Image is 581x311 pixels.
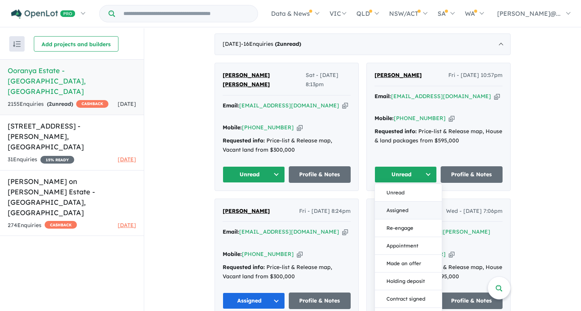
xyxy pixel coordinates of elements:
[223,228,239,235] strong: Email:
[11,9,75,19] img: Openlot PRO Logo White
[448,71,503,80] span: Fri - [DATE] 10:57pm
[449,250,454,258] button: Copy
[441,166,503,183] a: Profile & Notes
[375,166,437,183] button: Unread
[342,228,348,236] button: Copy
[241,40,301,47] span: - 16 Enquir ies
[275,40,301,47] strong: ( unread)
[223,166,285,183] button: Unread
[242,251,294,257] a: [PHONE_NUMBER]
[375,127,503,145] div: Price-list & Release map, House & land packages from $595,000
[375,273,442,290] button: Holding deposit
[494,92,500,100] button: Copy
[223,207,270,216] a: [PERSON_NAME]
[8,155,74,164] div: 31 Enquir ies
[8,221,77,230] div: 274 Enquir ies
[375,115,394,122] strong: Mobile:
[297,124,303,132] button: Copy
[40,156,74,164] span: 15 % READY
[118,100,136,107] span: [DATE]
[277,40,280,47] span: 2
[375,93,391,100] strong: Email:
[118,222,136,229] span: [DATE]
[446,207,503,216] span: Wed - [DATE] 7:06pm
[223,102,239,109] strong: Email:
[375,184,442,202] button: Unread
[223,263,351,281] div: Price-list & Release map, Vacant land from $300,000
[342,102,348,110] button: Copy
[391,93,491,100] a: [EMAIL_ADDRESS][DOMAIN_NAME]
[449,114,454,122] button: Copy
[239,102,339,109] a: [EMAIL_ADDRESS][DOMAIN_NAME]
[223,207,270,214] span: [PERSON_NAME]
[375,290,442,308] button: Contract signed
[13,41,21,47] img: sort.svg
[215,33,511,55] div: [DATE]
[441,293,503,309] a: Profile & Notes
[223,293,285,309] button: Assigned
[297,250,303,258] button: Copy
[306,71,351,89] span: Sat - [DATE] 8:13pm
[375,202,442,219] button: Assigned
[223,136,351,155] div: Price-list & Release map, Vacant land from $300,000
[223,264,265,271] strong: Requested info:
[49,100,52,107] span: 2
[45,221,77,229] span: CASHBACK
[118,156,136,163] span: [DATE]
[394,115,446,122] a: [PHONE_NUMBER]
[299,207,351,216] span: Fri - [DATE] 8:24pm
[223,72,270,88] span: [PERSON_NAME] [PERSON_NAME]
[223,137,265,144] strong: Requested info:
[289,293,351,309] a: Profile & Notes
[497,10,561,17] span: [PERSON_NAME]@...
[242,124,294,131] a: [PHONE_NUMBER]
[8,176,136,218] h5: [PERSON_NAME] on [PERSON_NAME] Estate - [GEOGRAPHIC_DATA] , [GEOGRAPHIC_DATA]
[375,237,442,255] button: Appointment
[223,124,242,131] strong: Mobile:
[47,100,73,107] strong: ( unread)
[375,219,442,237] button: Re-engage
[223,71,306,89] a: [PERSON_NAME] [PERSON_NAME]
[375,72,422,79] span: [PERSON_NAME]
[8,100,108,109] div: 2155 Enquir ies
[375,255,442,273] button: Made an offer
[289,166,351,183] a: Profile & Notes
[8,65,136,97] h5: Ooranya Estate - [GEOGRAPHIC_DATA] , [GEOGRAPHIC_DATA]
[34,36,118,52] button: Add projects and builders
[223,251,242,257] strong: Mobile:
[239,228,339,235] a: [EMAIL_ADDRESS][DOMAIN_NAME]
[117,5,256,22] input: Try estate name, suburb, builder or developer
[76,100,108,108] span: CASHBACK
[375,71,422,80] a: [PERSON_NAME]
[375,128,417,135] strong: Requested info:
[8,121,136,152] h5: [STREET_ADDRESS] - [PERSON_NAME] , [GEOGRAPHIC_DATA]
